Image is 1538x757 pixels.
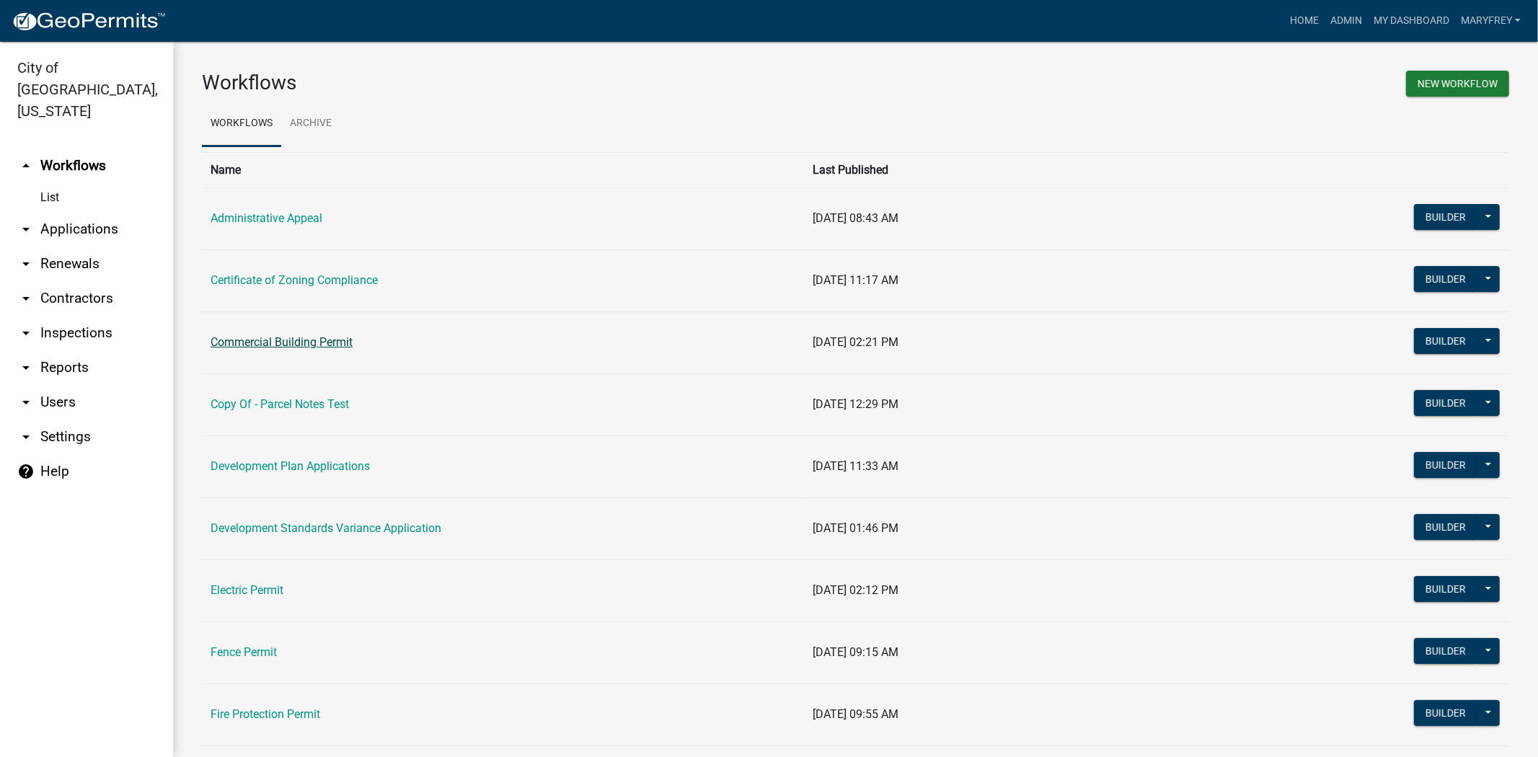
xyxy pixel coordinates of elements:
th: Last Published [805,152,1255,187]
span: [DATE] 08:43 AM [813,211,899,225]
button: New Workflow [1406,71,1509,97]
button: Builder [1414,576,1477,602]
a: Fire Protection Permit [211,707,320,721]
a: Administrative Appeal [211,211,322,225]
th: Name [202,152,805,187]
span: [DATE] 12:29 PM [813,397,899,411]
button: Builder [1414,266,1477,292]
a: Development Standards Variance Application [211,521,441,535]
span: [DATE] 11:33 AM [813,459,899,473]
i: arrow_drop_down [17,290,35,307]
span: [DATE] 02:12 PM [813,583,899,597]
a: Commercial Building Permit [211,335,353,349]
a: Admin [1325,7,1368,35]
i: arrow_drop_down [17,324,35,342]
a: Electric Permit [211,583,283,597]
span: [DATE] 01:46 PM [813,521,899,535]
a: Fence Permit [211,645,277,659]
button: Builder [1414,514,1477,540]
i: arrow_drop_down [17,394,35,411]
i: arrow_drop_down [17,221,35,238]
button: Builder [1414,638,1477,664]
i: arrow_drop_down [17,255,35,273]
a: Workflows [202,101,281,147]
a: My Dashboard [1368,7,1455,35]
span: [DATE] 09:15 AM [813,645,899,659]
span: [DATE] 11:17 AM [813,273,899,287]
span: [DATE] 02:21 PM [813,335,899,349]
i: arrow_drop_down [17,359,35,376]
button: Builder [1414,328,1477,354]
span: [DATE] 09:55 AM [813,707,899,721]
i: help [17,463,35,480]
a: Home [1284,7,1325,35]
button: Builder [1414,204,1477,230]
a: Copy Of - Parcel Notes Test [211,397,349,411]
a: Certificate of Zoning Compliance [211,273,378,287]
a: MaryFrey [1455,7,1526,35]
a: Archive [281,101,340,147]
i: arrow_drop_up [17,157,35,174]
button: Builder [1414,452,1477,478]
button: Builder [1414,700,1477,726]
button: Builder [1414,390,1477,416]
h3: Workflows [202,71,845,95]
i: arrow_drop_down [17,428,35,446]
a: Development Plan Applications [211,459,370,473]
